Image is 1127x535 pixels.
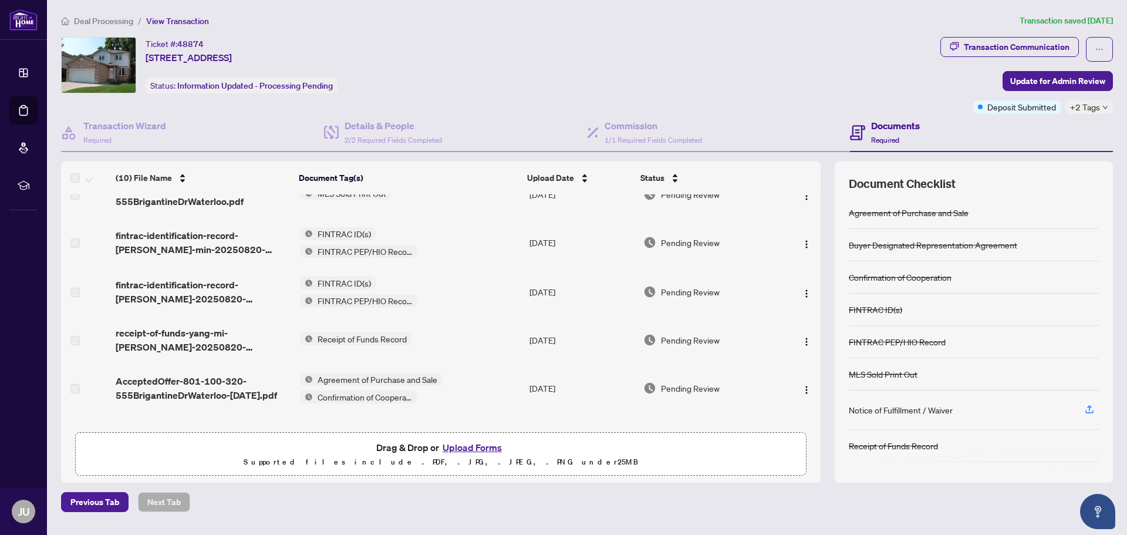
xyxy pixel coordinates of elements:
[61,492,129,512] button: Previous Tab
[661,382,720,395] span: Pending Review
[345,136,442,144] span: 2/2 Required Fields Completed
[76,433,806,476] span: Drag & Drop orUpload FormsSupported files include .PDF, .JPG, .JPEG, .PNG under25MB
[940,37,1079,57] button: Transaction Communication
[525,413,639,460] td: [DATE]
[643,285,656,298] img: Document Status
[300,373,442,403] button: Status IconAgreement of Purchase and SaleStatus IconConfirmation of Cooperation
[83,119,166,133] h4: Transaction Wizard
[640,171,664,184] span: Status
[797,331,816,349] button: Logo
[18,503,29,520] span: JU
[313,332,411,345] span: Receipt of Funds Record
[294,161,523,194] th: Document Tag(s)
[300,245,313,258] img: Status Icon
[146,78,338,93] div: Status:
[9,9,38,31] img: logo
[525,267,639,317] td: [DATE]
[802,385,811,395] img: Logo
[849,403,953,416] div: Notice of Fulfillment / Waiver
[300,227,313,240] img: Status Icon
[849,368,917,381] div: MLS Sold Print Out
[1095,45,1104,53] span: ellipsis
[661,285,720,298] span: Pending Review
[83,136,112,144] span: Required
[138,14,141,28] li: /
[661,236,720,249] span: Pending Review
[146,51,232,65] span: [STREET_ADDRESS]
[849,303,902,316] div: FINTRAC ID(s)
[300,332,313,345] img: Status Icon
[138,492,190,512] button: Next Tab
[300,277,421,307] button: Status IconFINTRAC ID(s)Status IconFINTRAC PEP/HIO Record
[964,38,1069,56] div: Transaction Communication
[527,171,574,184] span: Upload Date
[797,233,816,252] button: Logo
[797,282,816,301] button: Logo
[661,334,720,346] span: Pending Review
[313,391,417,403] span: Confirmation of Cooperation
[177,80,333,91] span: Information Updated - Processing Pending
[849,335,946,348] div: FINTRAC PEP/HIO Record
[116,422,290,450] span: KS Min SW J - KW Purchase - RECO Information Guide.pdf
[116,278,290,306] span: fintrac-identification-record-[PERSON_NAME]-20250820-111017.pdf
[116,180,290,208] span: MLS-Pending-555BrigantineDrWaterloo.pdf
[300,332,411,345] button: Status IconReceipt of Funds Record
[116,326,290,354] span: receipt-of-funds-yang-mi-[PERSON_NAME]-20250820-112313.pdf
[1070,100,1100,114] span: +2 Tags
[802,191,811,201] img: Logo
[802,289,811,298] img: Logo
[376,440,505,455] span: Drag & Drop or
[62,38,136,93] img: IMG-40751033_1.jpg
[313,245,417,258] span: FINTRAC PEP/HIO Record
[522,161,636,194] th: Upload Date
[439,440,505,455] button: Upload Forms
[643,236,656,249] img: Document Status
[116,374,290,402] span: AcceptedOffer-801-100-320-555BrigantineDrWaterloo-[DATE].pdf
[525,171,639,218] td: [DATE]
[802,337,811,346] img: Logo
[300,373,313,386] img: Status Icon
[345,119,442,133] h4: Details & People
[1080,494,1115,529] button: Open asap
[849,271,951,284] div: Confirmation of Cooperation
[313,227,376,240] span: FINTRAC ID(s)
[525,218,639,267] td: [DATE]
[313,277,376,290] span: FINTRAC ID(s)
[300,391,313,403] img: Status Icon
[177,39,204,49] span: 48874
[871,119,920,133] h4: Documents
[849,238,1017,251] div: Buyer Designated Representation Agreement
[1003,71,1113,91] button: Update for Admin Review
[1102,105,1108,110] span: down
[797,185,816,204] button: Logo
[116,228,290,257] span: fintrac-identification-record-[PERSON_NAME]-min-20250820-111032.pdf
[643,382,656,395] img: Document Status
[300,294,313,307] img: Status Icon
[525,317,639,364] td: [DATE]
[849,176,956,192] span: Document Checklist
[871,136,899,144] span: Required
[1010,72,1105,90] span: Update for Admin Review
[661,188,720,201] span: Pending Review
[146,16,209,26] span: View Transaction
[643,188,656,201] img: Document Status
[987,100,1056,113] span: Deposit Submitted
[1020,14,1113,28] article: Transaction saved [DATE]
[111,161,294,194] th: (10) File Name
[70,493,119,512] span: Previous Tab
[313,294,417,307] span: FINTRAC PEP/HIO Record
[802,240,811,249] img: Logo
[849,206,969,219] div: Agreement of Purchase and Sale
[525,364,639,413] td: [DATE]
[636,161,777,194] th: Status
[797,379,816,398] button: Logo
[116,171,172,184] span: (10) File Name
[605,119,702,133] h4: Commission
[300,277,313,290] img: Status Icon
[83,455,799,469] p: Supported files include .PDF, .JPG, .JPEG, .PNG under 25 MB
[61,17,69,25] span: home
[849,439,938,452] div: Receipt of Funds Record
[313,373,442,386] span: Agreement of Purchase and Sale
[643,334,656,346] img: Document Status
[146,37,204,51] div: Ticket #:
